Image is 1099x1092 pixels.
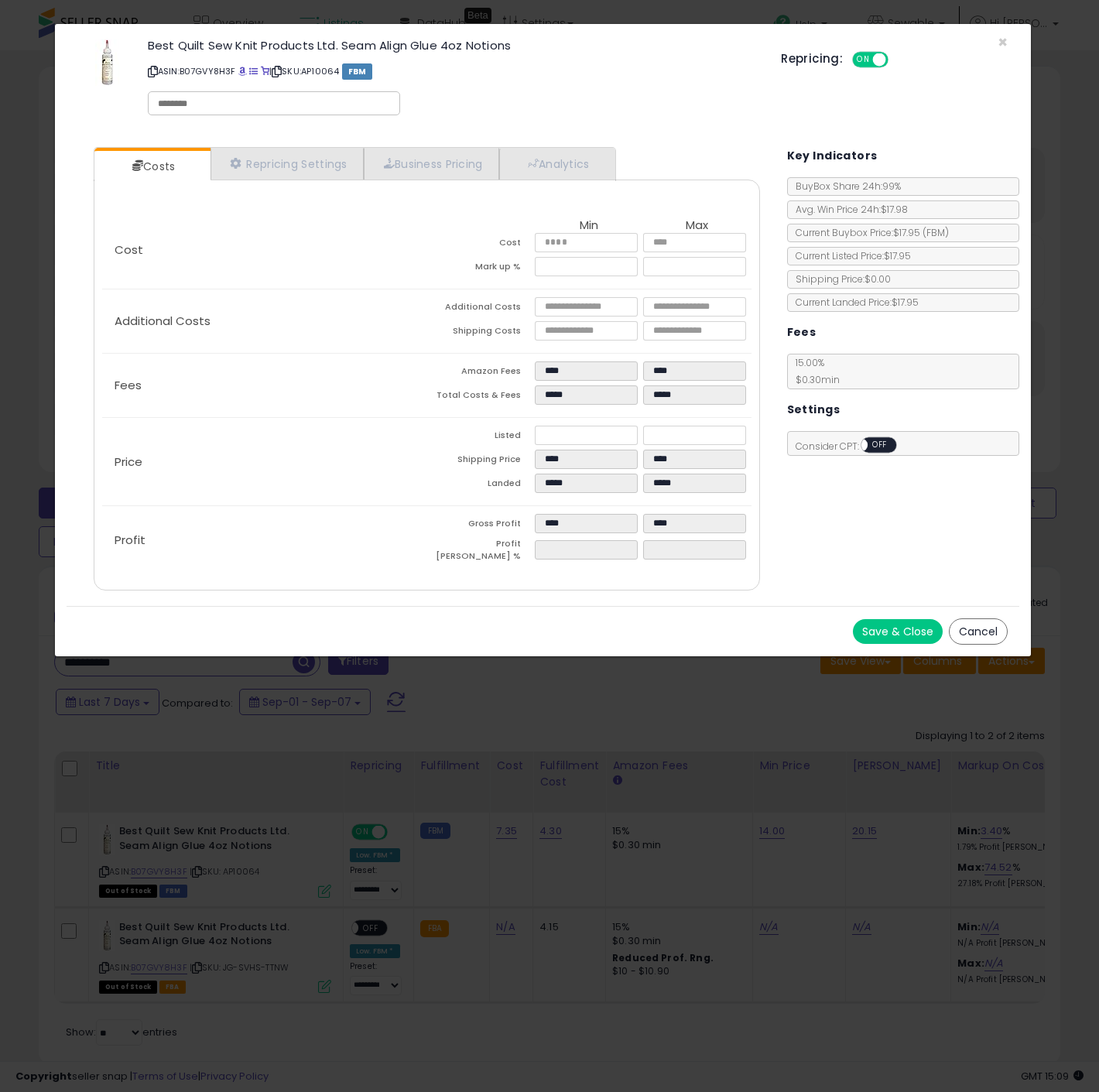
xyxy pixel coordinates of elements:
h3: Best Quilt Sew Knit Products Ltd. Seam Align Glue 4oz Notions [148,39,758,51]
img: 31hkl5Tcw9L._SL60_.jpg [95,39,119,86]
span: 15.00 % [788,356,840,386]
th: Min [535,219,643,233]
span: FBM [342,63,373,80]
a: Business Pricing [364,148,499,180]
p: Fees [102,379,426,392]
span: $17.95 [893,226,949,239]
td: Gross Profit [426,514,535,538]
span: OFF [868,439,892,452]
span: OFF [886,53,911,67]
td: Additional Costs [426,297,535,321]
h5: Settings [787,400,840,419]
th: Max [643,219,751,233]
span: Avg. Win Price 24h: $17.98 [788,203,908,216]
span: Shipping Price: $0.00 [788,272,891,286]
span: ( FBM ) [923,226,949,239]
span: × [998,31,1008,53]
span: Consider CPT: [788,440,917,453]
td: Shipping Costs [426,321,535,345]
td: Total Costs & Fees [426,385,535,409]
span: Current Buybox Price: [788,226,949,239]
button: Save & Close [853,619,943,644]
a: Analytics [499,148,614,180]
a: Repricing Settings [211,148,364,180]
span: BuyBox Share 24h: 99% [788,180,901,193]
p: ASIN: B07GVY8H3F | SKU: AP10064 [148,59,758,84]
p: Price [102,456,426,468]
p: Cost [102,244,426,256]
p: Profit [102,534,426,546]
h5: Key Indicators [787,146,878,166]
td: Amazon Fees [426,361,535,385]
h5: Fees [787,323,817,342]
span: Current Landed Price: $17.95 [788,296,919,309]
td: Landed [426,474,535,498]
span: ON [854,53,873,67]
a: Costs [94,151,209,182]
span: Current Listed Price: $17.95 [788,249,911,262]
td: Listed [426,426,535,450]
td: Cost [426,233,535,257]
td: Mark up % [426,257,535,281]
p: Additional Costs [102,315,426,327]
h5: Repricing: [781,53,843,65]
a: Your listing only [261,65,269,77]
a: All offer listings [249,65,258,77]
button: Cancel [949,618,1008,645]
td: Shipping Price [426,450,535,474]
a: BuyBox page [238,65,247,77]
span: $0.30 min [788,373,840,386]
td: Profit [PERSON_NAME] % [426,538,535,567]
